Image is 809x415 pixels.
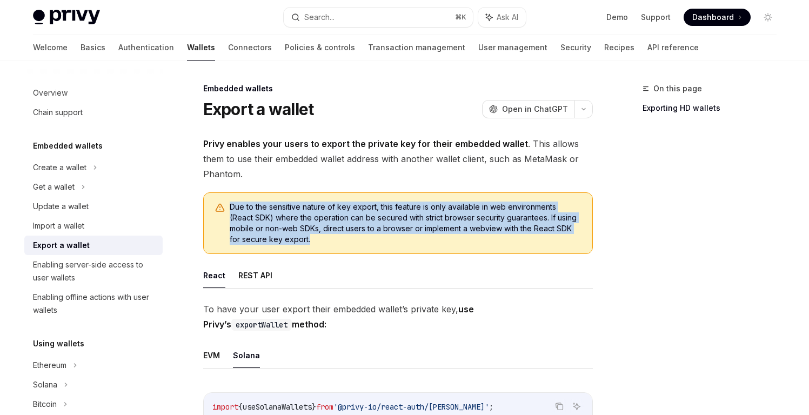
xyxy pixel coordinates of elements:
[203,83,593,94] div: Embedded wallets
[230,202,581,245] span: Due to the sensitive nature of key export, this feature is only available in web environments (Re...
[33,200,89,213] div: Update a wallet
[606,12,628,23] a: Demo
[33,337,84,350] h5: Using wallets
[759,9,777,26] button: Toggle dark mode
[233,343,260,368] button: Solana
[212,402,238,412] span: import
[478,8,526,27] button: Ask AI
[33,35,68,61] a: Welcome
[203,263,225,288] button: React
[478,35,547,61] a: User management
[203,138,528,149] strong: Privy enables your users to export the private key for their embedded wallet
[118,35,174,61] a: Authentication
[482,100,574,118] button: Open in ChatGPT
[228,35,272,61] a: Connectors
[187,35,215,61] a: Wallets
[692,12,734,23] span: Dashboard
[33,106,83,119] div: Chain support
[24,83,163,103] a: Overview
[24,255,163,287] a: Enabling server-side access to user wallets
[368,35,465,61] a: Transaction management
[24,287,163,320] a: Enabling offline actions with user wallets
[33,378,57,391] div: Solana
[33,10,100,25] img: light logo
[33,161,86,174] div: Create a wallet
[33,86,68,99] div: Overview
[497,12,518,23] span: Ask AI
[203,343,220,368] button: EVM
[238,263,272,288] button: REST API
[502,104,568,115] span: Open in ChatGPT
[24,103,163,122] a: Chain support
[455,13,466,22] span: ⌘ K
[238,402,243,412] span: {
[215,203,225,213] svg: Warning
[33,398,57,411] div: Bitcoin
[24,216,163,236] a: Import a wallet
[33,258,156,284] div: Enabling server-side access to user wallets
[643,99,785,117] a: Exporting HD wallets
[33,219,84,232] div: Import a wallet
[489,402,493,412] span: ;
[284,8,473,27] button: Search...⌘K
[333,402,489,412] span: '@privy-io/react-auth/[PERSON_NAME]'
[231,319,292,331] code: exportWallet
[285,35,355,61] a: Policies & controls
[552,399,566,413] button: Copy the contents from the code block
[684,9,751,26] a: Dashboard
[604,35,634,61] a: Recipes
[304,11,335,24] div: Search...
[24,236,163,255] a: Export a wallet
[33,291,156,317] div: Enabling offline actions with user wallets
[641,12,671,23] a: Support
[33,359,66,372] div: Ethereum
[33,180,75,193] div: Get a wallet
[33,139,103,152] h5: Embedded wallets
[24,197,163,216] a: Update a wallet
[653,82,702,95] span: On this page
[203,302,593,332] span: To have your user export their embedded wallet’s private key,
[316,402,333,412] span: from
[203,99,314,119] h1: Export a wallet
[647,35,699,61] a: API reference
[81,35,105,61] a: Basics
[312,402,316,412] span: }
[560,35,591,61] a: Security
[243,402,312,412] span: useSolanaWallets
[33,239,90,252] div: Export a wallet
[203,136,593,182] span: . This allows them to use their embedded wallet address with another wallet client, such as MetaM...
[570,399,584,413] button: Ask AI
